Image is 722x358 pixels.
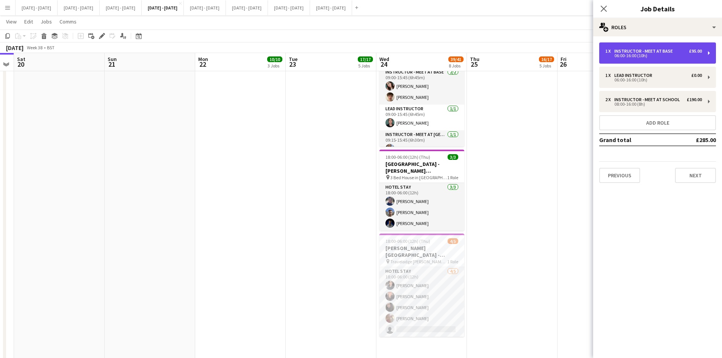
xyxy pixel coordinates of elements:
[379,245,464,258] h3: [PERSON_NAME][GEOGRAPHIC_DATA] - [GEOGRAPHIC_DATA]
[184,0,226,15] button: [DATE] - [DATE]
[559,60,567,69] span: 26
[599,168,640,183] button: Previous
[100,0,142,15] button: [DATE] - [DATE]
[106,60,117,69] span: 21
[447,259,458,264] span: 1 Role
[16,0,58,15] button: [DATE] - [DATE]
[289,56,298,63] span: Tue
[379,183,464,231] app-card-role: Hotel Stay3/318:00-06:00 (12h)[PERSON_NAME][PERSON_NAME][PERSON_NAME]
[6,44,23,52] div: [DATE]
[38,17,55,27] a: Jobs
[268,63,282,69] div: 3 Jobs
[108,56,117,63] span: Sun
[448,154,458,160] span: 3/3
[449,63,463,69] div: 8 Jobs
[614,73,655,78] div: Lead Instructor
[539,63,554,69] div: 5 Jobs
[385,238,430,244] span: 18:00-06:00 (12h) (Thu)
[41,18,52,25] span: Jobs
[197,60,208,69] span: 22
[24,18,33,25] span: Edit
[470,56,479,63] span: Thu
[605,48,614,54] div: 1 x
[268,0,310,15] button: [DATE] - [DATE]
[605,102,702,106] div: 08:00-16:00 (8h)
[310,0,352,15] button: [DATE] - [DATE]
[379,267,464,337] app-card-role: Hotel Stay4/518:00-06:00 (12h)[PERSON_NAME][PERSON_NAME][PERSON_NAME][PERSON_NAME]
[689,48,702,54] div: £95.00
[267,56,282,62] span: 10/10
[687,97,702,102] div: £190.00
[599,115,716,130] button: Add role
[21,17,36,27] a: Edit
[17,56,25,63] span: Sat
[288,60,298,69] span: 23
[614,48,676,54] div: Instructor - Meet at Base
[25,45,44,50] span: Week 38
[390,175,447,180] span: 3 Bed House in [GEOGRAPHIC_DATA]
[605,97,614,102] div: 2 x
[379,68,464,105] app-card-role: Instructor - Meet at Base2/209:00-15:45 (6h45m)[PERSON_NAME][PERSON_NAME]
[56,17,80,27] a: Comms
[390,259,447,264] span: Travelodge [PERSON_NAME][GEOGRAPHIC_DATA]
[378,60,389,69] span: 24
[614,97,683,102] div: Instructor - Meet at School
[593,4,722,14] h3: Job Details
[358,56,373,62] span: 17/17
[599,134,671,146] td: Grand total
[58,0,100,15] button: [DATE] - [DATE]
[605,54,702,58] div: 06:00-16:00 (10h)
[469,60,479,69] span: 25
[593,18,722,36] div: Roles
[448,56,464,62] span: 39/41
[142,0,184,15] button: [DATE] - [DATE]
[379,130,464,156] app-card-role: Instructor - Meet at [GEOGRAPHIC_DATA]1/109:15-15:45 (6h30m)[PERSON_NAME]
[379,34,464,147] app-job-card: 09:00-15:45 (6h45m)4/4Northampton Academy (125) Hub (Half Day PM) [GEOGRAPHIC_DATA]3 RolesInstruc...
[6,18,17,25] span: View
[691,73,702,78] div: £0.00
[675,168,716,183] button: Next
[605,78,702,82] div: 06:00-16:00 (10h)
[379,161,464,174] h3: [GEOGRAPHIC_DATA] - [PERSON_NAME][GEOGRAPHIC_DATA]
[539,56,554,62] span: 16/17
[379,150,464,231] app-job-card: 18:00-06:00 (12h) (Thu)3/3[GEOGRAPHIC_DATA] - [PERSON_NAME][GEOGRAPHIC_DATA] 3 Bed House in [GEOG...
[379,234,464,337] app-job-card: 18:00-06:00 (12h) (Thu)4/5[PERSON_NAME][GEOGRAPHIC_DATA] - [GEOGRAPHIC_DATA] Travelodge [PERSON_N...
[385,154,430,160] span: 18:00-06:00 (12h) (Thu)
[16,60,25,69] span: 20
[379,105,464,130] app-card-role: Lead Instructor1/109:00-15:45 (6h45m)[PERSON_NAME]
[379,56,389,63] span: Wed
[358,63,373,69] div: 5 Jobs
[60,18,77,25] span: Comms
[605,73,614,78] div: 1 x
[47,45,55,50] div: BST
[3,17,20,27] a: View
[226,0,268,15] button: [DATE] - [DATE]
[198,56,208,63] span: Mon
[561,56,567,63] span: Fri
[671,134,716,146] td: £285.00
[447,175,458,180] span: 1 Role
[448,238,458,244] span: 4/5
